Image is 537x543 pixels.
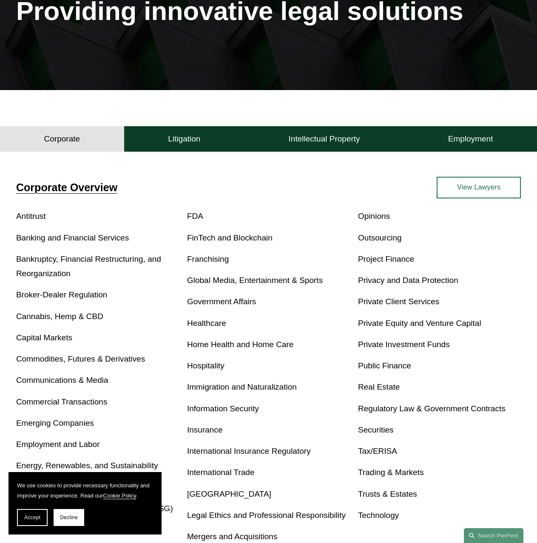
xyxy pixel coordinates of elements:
[16,212,46,221] a: Antitrust
[24,515,40,520] span: Accept
[16,290,108,299] a: Broker-Dealer Regulation
[187,511,346,520] a: Legal Ethics and Professional Responsibility
[16,376,108,385] a: Communications & Media
[187,276,323,285] a: Global Media, Entertainment & Sports
[358,212,390,221] a: Opinions
[187,212,203,221] a: FDA
[187,468,255,477] a: International Trade
[187,340,294,349] a: Home Health and Home Care
[187,297,256,306] a: Government Affairs
[358,489,417,498] a: Trusts & Estates
[464,528,523,543] a: Search this site
[16,354,145,363] a: Commodities, Futures & Derivatives
[9,472,162,535] section: Cookie banner
[16,311,103,320] a: Cannabis, Hemp & CBD
[16,440,100,449] a: Employment and Labor
[16,255,161,278] a: Bankruptcy, Financial Restructuring, and Reorganization
[187,532,277,541] a: Mergers and Acquisitions
[358,255,414,263] a: Project Finance
[60,515,78,520] span: Decline
[358,297,439,306] a: Private Client Services
[17,481,153,501] p: We use cookies to provide necessary functionality and improve your experience. Read our .
[187,489,271,498] a: [GEOGRAPHIC_DATA]
[358,361,411,370] a: Public Finance
[187,255,229,263] a: Franchising
[358,447,397,455] a: Tax/ERISA
[289,133,360,144] h4: Intellectual Property
[187,382,297,391] a: Immigration and Naturalization
[103,492,136,499] a: Cookie Policy
[187,233,273,242] a: FinTech and Blockchain
[358,233,402,242] a: Outsourcing
[358,340,450,349] a: Private Investment Funds
[358,382,400,391] a: Real Estate
[187,447,311,455] a: International Insurance Regulatory
[16,333,72,342] a: Capital Markets
[17,509,48,526] button: Accept
[437,177,521,198] a: View Lawyers
[358,468,424,477] a: Trading & Markets
[54,509,84,526] button: Decline
[16,233,129,242] a: Banking and Financial Services
[187,361,224,370] a: Hospitality
[358,404,506,413] a: Regulatory Law & Government Contracts
[16,397,108,406] a: Commercial Transactions
[358,425,394,434] a: Securities
[358,318,481,327] a: Private Equity and Venture Capital
[187,318,226,327] a: Healthcare
[16,461,158,470] a: Energy, Renewables, and Sustainability
[44,133,80,144] h4: Corporate
[16,181,117,193] a: Corporate Overview
[16,419,94,427] a: Emerging Companies
[187,404,259,413] a: Information Security
[358,276,458,285] a: Privacy and Data Protection
[168,133,200,144] h4: Litigation
[187,425,223,434] a: Insurance
[358,511,399,520] a: Technology
[448,133,493,144] h4: Employment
